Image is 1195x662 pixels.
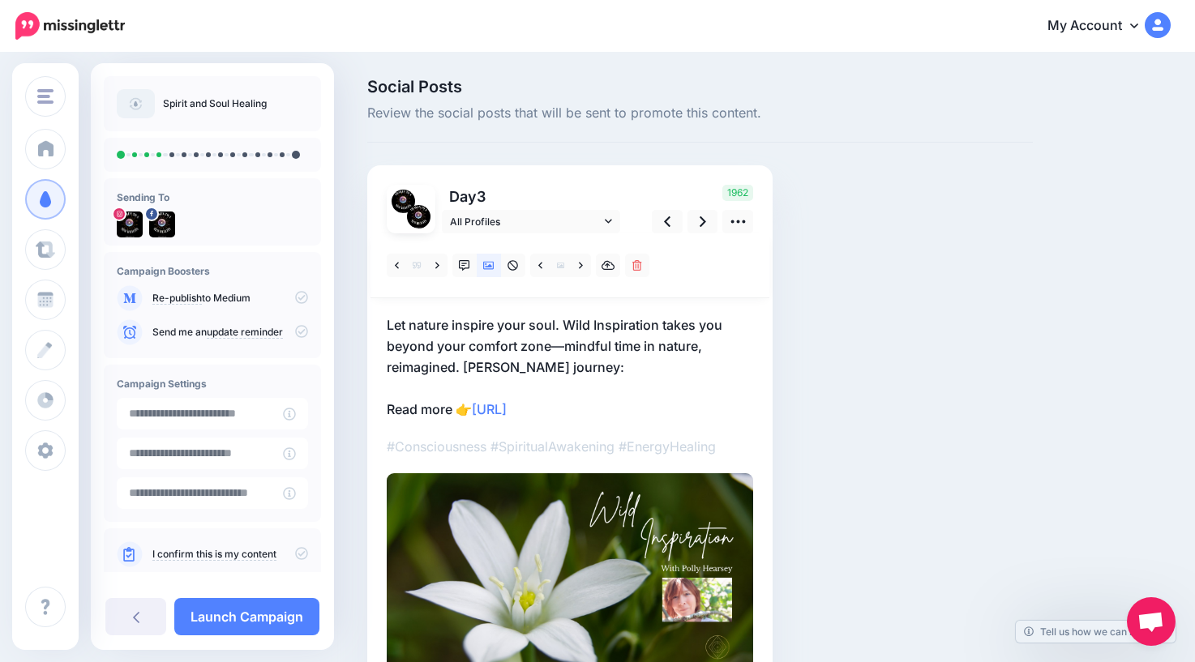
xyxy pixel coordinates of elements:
[442,210,620,233] a: All Profiles
[442,185,623,208] p: Day
[163,96,267,112] p: Spirit and Soul Healing
[117,211,143,237] img: 472449953_1281368356257536_7554451743400192894_n-bsa151736.jpg
[1127,597,1176,646] a: Open chat
[152,292,202,305] a: Re-publish
[152,548,276,561] a: I confirm this is my content
[149,211,175,237] img: 472753704_10160185472851537_7242961054534619338_n-bsa151758.jpg
[477,188,486,205] span: 3
[387,314,753,420] p: Let nature inspire your soul. Wild Inspiration takes you beyond your comfort zone—mindful time in...
[392,190,415,213] img: 472449953_1281368356257536_7554451743400192894_n-bsa151736.jpg
[1031,6,1171,46] a: My Account
[367,103,1033,124] span: Review the social posts that will be sent to promote this content.
[387,436,753,457] p: #Consciousness #SpiritualAwakening #EnergyHealing
[722,185,753,201] span: 1962
[15,12,125,40] img: Missinglettr
[450,213,601,230] span: All Profiles
[1016,621,1176,643] a: Tell us how we can improve
[117,191,308,203] h4: Sending To
[117,89,155,118] img: article-default-image-icon.png
[117,378,308,390] h4: Campaign Settings
[117,265,308,277] h4: Campaign Boosters
[207,326,283,339] a: update reminder
[407,205,430,228] img: 472753704_10160185472851537_7242961054534619338_n-bsa151758.jpg
[152,325,308,340] p: Send me an
[367,79,1033,95] span: Social Posts
[152,291,308,305] p: to Medium
[472,401,507,417] a: [URL]
[37,89,54,104] img: menu.png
